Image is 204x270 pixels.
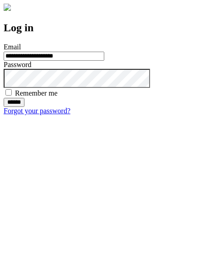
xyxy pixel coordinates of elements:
label: Password [4,61,31,68]
h2: Log in [4,22,200,34]
label: Remember me [15,89,58,97]
a: Forgot your password? [4,107,70,115]
img: logo-4e3dc11c47720685a147b03b5a06dd966a58ff35d612b21f08c02c0306f2b779.png [4,4,11,11]
label: Email [4,43,21,51]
